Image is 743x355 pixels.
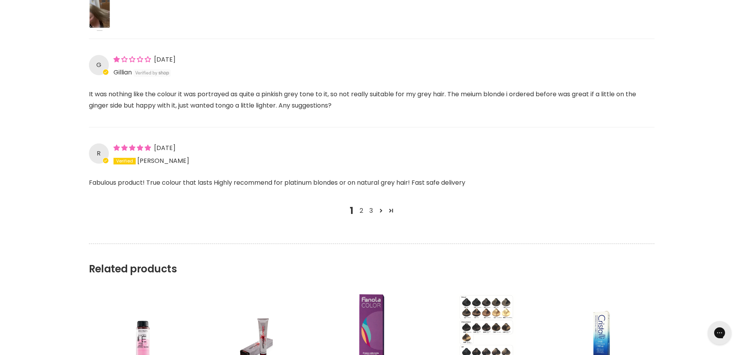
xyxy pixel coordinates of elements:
span: 1 star review [113,55,153,64]
div: R [89,143,109,163]
span: [PERSON_NAME] [137,156,189,165]
a: Page 2 [356,206,366,215]
span: [DATE] [154,143,176,152]
div: G [89,55,109,75]
a: Page 3 [366,206,376,215]
a: Page 2 [376,206,386,216]
span: Gillian [113,68,132,77]
span: [DATE] [154,55,176,64]
p: It was nothing like the colour it was portrayed as quite a pinkish grey tone to it, so not really... [89,89,654,121]
img: Verified by Shop [133,69,171,77]
span: 5 star review [113,143,153,152]
a: Page 3 [386,206,396,216]
p: Fabulous product! True colour that lasts Highly recommend for platinum blondes or on natural grey... [89,177,654,198]
iframe: Gorgias live chat messenger [704,318,735,347]
h2: Related products [89,244,654,275]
